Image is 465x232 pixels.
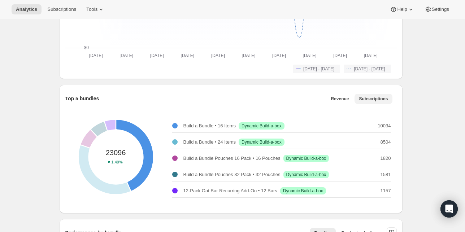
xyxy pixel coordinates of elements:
[183,187,277,194] p: 12-Pack Oat Bar Recurring Add-On • 12 Bars
[293,65,340,73] button: [DATE] - [DATE]
[183,139,236,146] p: Build a Bundle • 24 Items
[43,4,81,14] button: Subscriptions
[344,65,391,73] button: [DATE] - [DATE]
[272,53,286,58] text: [DATE]
[381,139,391,146] p: 8504
[242,123,282,129] span: Dynamic Build-a-box
[381,171,391,178] p: 1581
[286,156,326,161] span: Dynamic Build-a-box
[183,122,236,130] p: Build a Bundle • 16 Items
[378,122,391,130] p: 10034
[89,53,103,58] text: [DATE]
[354,66,385,72] span: [DATE] - [DATE]
[150,53,164,58] text: [DATE]
[242,139,282,145] span: Dynamic Build-a-box
[183,171,281,178] p: Build a Bundle Pouches 32 Pack • 32 Pouches
[84,45,89,50] text: $0
[386,4,418,14] button: Help
[303,66,334,72] span: [DATE] - [DATE]
[65,95,99,102] p: Top 5 bundles
[12,4,42,14] button: Analytics
[16,6,37,12] span: Analytics
[286,172,326,178] span: Dynamic Build-a-box
[181,53,194,58] text: [DATE]
[211,53,225,58] text: [DATE]
[331,96,349,102] span: Revenue
[440,200,458,218] div: Open Intercom Messenger
[359,96,388,102] span: Subscriptions
[420,4,453,14] button: Settings
[119,53,133,58] text: [DATE]
[381,155,391,162] p: 1820
[381,187,391,194] p: 1157
[242,53,255,58] text: [DATE]
[183,155,281,162] p: Build a Bundle Pouches 16 Pack • 16 Pouches
[47,6,76,12] span: Subscriptions
[397,6,407,12] span: Help
[82,4,109,14] button: Tools
[86,6,97,12] span: Tools
[432,6,449,12] span: Settings
[364,53,377,58] text: [DATE]
[283,188,323,194] span: Dynamic Build-a-box
[333,53,347,58] text: [DATE]
[303,53,316,58] text: [DATE]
